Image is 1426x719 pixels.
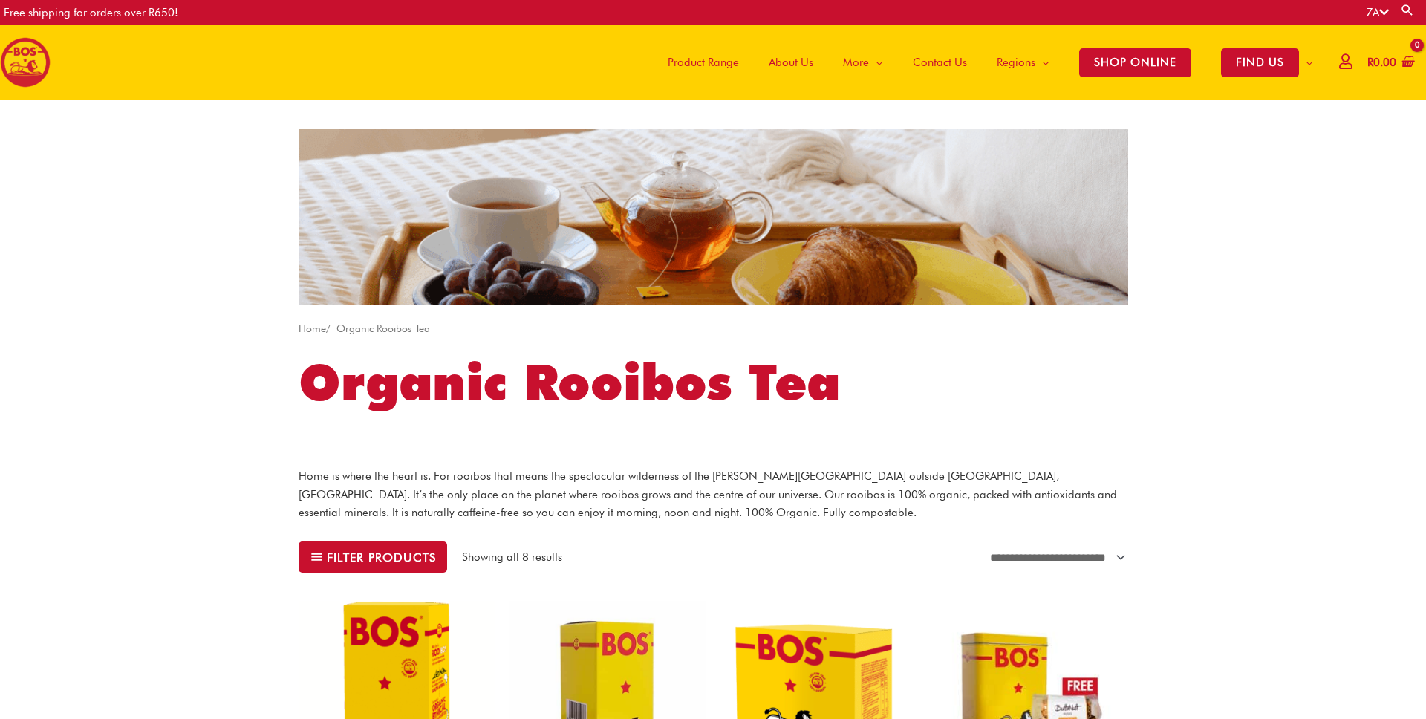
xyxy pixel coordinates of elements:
[653,25,754,100] a: Product Range
[754,25,828,100] a: About Us
[997,40,1035,85] span: Regions
[769,40,813,85] span: About Us
[299,348,1128,417] h1: Organic Rooibos Tea
[327,552,436,563] span: Filter products
[913,40,967,85] span: Contact Us
[299,322,326,334] a: Home
[1367,56,1373,69] span: R
[1367,6,1389,19] a: ZA
[828,25,898,100] a: More
[462,549,562,566] p: Showing all 8 results
[1221,48,1299,77] span: FIND US
[299,467,1128,522] p: Home is where the heart is. For rooibos that means the spectacular wilderness of the [PERSON_NAME...
[898,25,982,100] a: Contact Us
[299,129,1128,305] img: sa website cateogry banner tea
[982,25,1064,100] a: Regions
[642,25,1328,100] nav: Site Navigation
[843,40,869,85] span: More
[1079,48,1191,77] span: SHOP ONLINE
[668,40,739,85] span: Product Range
[1364,46,1415,79] a: View Shopping Cart, empty
[1400,3,1415,17] a: Search button
[299,319,1128,338] nav: Breadcrumb
[299,541,448,573] button: Filter products
[1367,56,1396,69] bdi: 0.00
[981,546,1128,568] select: Shop order
[1064,25,1206,100] a: SHOP ONLINE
